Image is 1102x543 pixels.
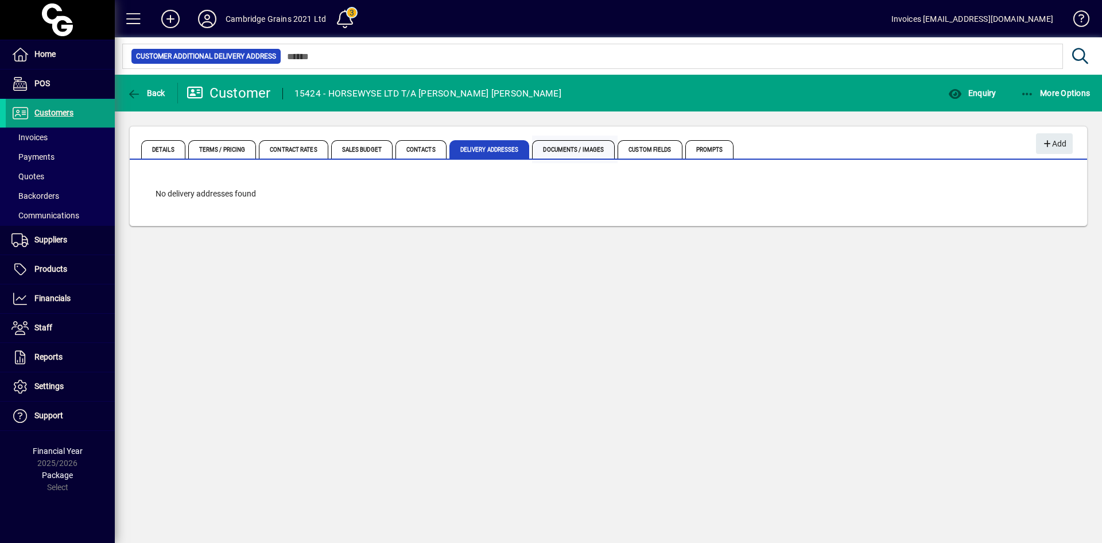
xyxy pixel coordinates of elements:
[6,343,115,372] a: Reports
[6,206,115,225] a: Communications
[1065,2,1088,40] a: Knowledge Base
[34,382,64,391] span: Settings
[124,83,168,103] button: Back
[945,83,999,103] button: Enquiry
[187,84,271,102] div: Customer
[395,140,447,159] span: Contacts
[532,140,615,159] span: Documents / Images
[42,471,73,480] span: Package
[34,235,67,244] span: Suppliers
[6,40,115,69] a: Home
[6,70,115,98] a: POS
[34,264,67,274] span: Products
[685,140,734,159] span: Prompts
[226,10,326,28] div: Cambridge Grains 2021 Ltd
[6,186,115,206] a: Backorders
[152,9,189,29] button: Add
[1018,83,1093,103] button: More Options
[189,9,226,29] button: Profile
[618,140,682,159] span: Custom Fields
[34,352,63,361] span: Reports
[34,79,50,88] span: POS
[1036,133,1073,154] button: Add
[1020,88,1091,98] span: More Options
[259,140,328,159] span: Contract Rates
[127,88,165,98] span: Back
[33,446,83,456] span: Financial Year
[144,176,1073,211] div: No delivery addresses found
[141,140,185,159] span: Details
[449,140,530,159] span: Delivery Addresses
[188,140,257,159] span: Terms / Pricing
[11,172,44,181] span: Quotes
[11,152,55,161] span: Payments
[136,51,276,62] span: Customer Additional Delivery Address
[6,402,115,430] a: Support
[115,83,178,103] app-page-header-button: Back
[6,284,115,313] a: Financials
[34,323,52,332] span: Staff
[34,294,71,303] span: Financials
[6,128,115,147] a: Invoices
[331,140,393,159] span: Sales Budget
[1042,134,1066,153] span: Add
[6,314,115,342] a: Staff
[6,255,115,284] a: Products
[891,10,1053,28] div: Invoices [EMAIL_ADDRESS][DOMAIN_NAME]
[11,211,79,220] span: Communications
[6,372,115,401] a: Settings
[948,88,996,98] span: Enquiry
[294,84,561,103] div: 15424 - HORSEWYSE LTD T/A [PERSON_NAME] [PERSON_NAME]
[11,133,48,142] span: Invoices
[34,49,56,59] span: Home
[6,167,115,186] a: Quotes
[6,147,115,167] a: Payments
[6,226,115,255] a: Suppliers
[34,411,63,420] span: Support
[11,191,59,201] span: Backorders
[34,108,73,117] span: Customers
